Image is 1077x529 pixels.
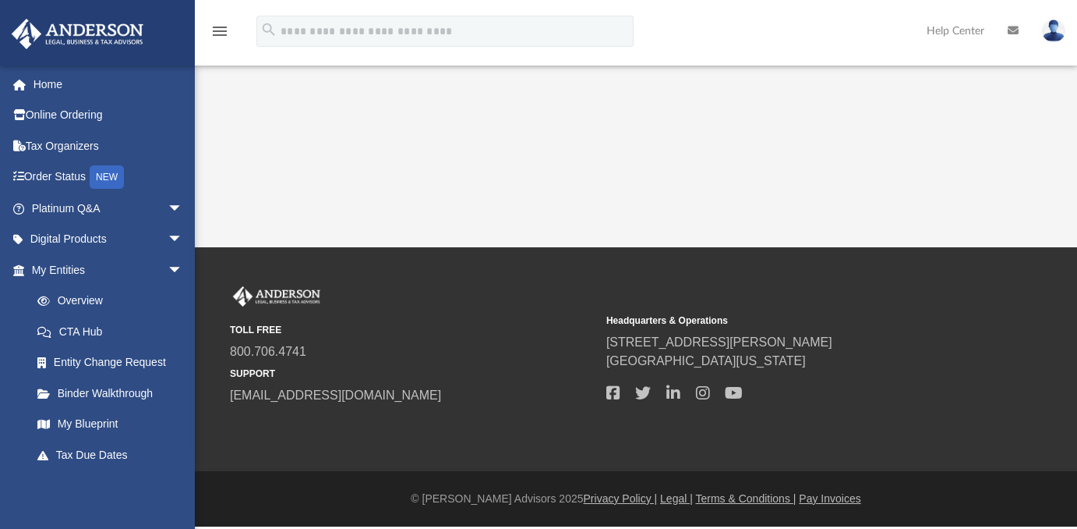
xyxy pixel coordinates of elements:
a: Entity Change Request [22,347,207,378]
a: Privacy Policy | [584,492,658,505]
div: © [PERSON_NAME] Advisors 2025 [195,491,1077,507]
a: Tax Organizers [11,130,207,162]
a: [STREET_ADDRESS][PERSON_NAME] [606,336,832,349]
a: My Anderson Teamarrow_drop_down [11,470,199,502]
a: Home [11,69,207,100]
span: arrow_drop_down [168,254,199,286]
a: menu [210,30,229,41]
span: arrow_drop_down [168,193,199,225]
a: Binder Walkthrough [22,378,207,409]
a: Digital Productsarrow_drop_down [11,224,207,255]
a: [EMAIL_ADDRESS][DOMAIN_NAME] [230,389,441,402]
a: Terms & Conditions | [696,492,796,505]
span: arrow_drop_down [168,224,199,256]
small: Headquarters & Operations [606,314,972,328]
a: Platinum Q&Aarrow_drop_down [11,193,207,224]
small: TOLL FREE [230,323,595,337]
a: Order StatusNEW [11,162,207,193]
img: Anderson Advisors Platinum Portal [7,19,148,49]
a: Tax Due Dates [22,439,207,470]
a: Pay Invoices [799,492,860,505]
a: Overview [22,286,207,317]
a: My Entitiesarrow_drop_down [11,254,207,286]
img: Anderson Advisors Platinum Portal [230,286,323,307]
span: arrow_drop_down [168,470,199,502]
i: search [260,21,277,38]
i: menu [210,22,229,41]
a: My Blueprint [22,409,199,440]
a: 800.706.4741 [230,345,306,358]
a: CTA Hub [22,316,207,347]
a: Online Ordering [11,100,207,131]
a: [GEOGRAPHIC_DATA][US_STATE] [606,354,806,367]
div: NEW [90,165,124,189]
img: User Pic [1042,20,1065,42]
small: SUPPORT [230,367,595,381]
a: Legal | [660,492,693,505]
